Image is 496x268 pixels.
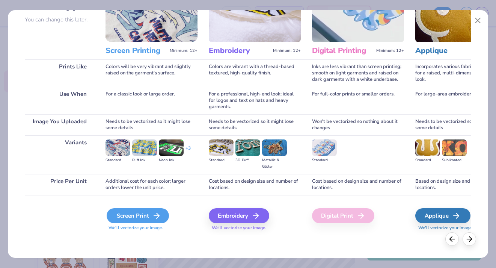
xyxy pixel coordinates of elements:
[106,225,197,231] span: We'll vectorize your image.
[132,139,157,156] img: Puff Ink
[312,114,404,135] div: Won't be vectorized so nothing about it changes
[106,87,197,114] div: For a classic look or large order.
[312,174,404,195] div: Cost based on design size and number of locations.
[262,139,287,156] img: Metallic & Glitter
[312,139,337,156] img: Standard
[25,114,94,135] div: Image You Uploaded
[273,48,301,53] span: Minimum: 12+
[185,145,191,158] div: + 3
[312,59,404,87] div: Inks are less vibrant than screen printing; smooth on light garments and raised on dark garments ...
[471,14,485,28] button: Close
[106,46,167,56] h3: Screen Printing
[209,46,270,56] h3: Embroidery
[442,139,467,156] img: Sublimated
[209,139,234,156] img: Standard
[25,135,94,174] div: Variants
[209,87,301,114] div: For a professional, high-end look; ideal for logos and text on hats and heavy garments.
[107,208,169,223] div: Screen Print
[106,59,197,87] div: Colors will be very vibrant and slightly raised on the garment's surface.
[415,139,440,156] img: Standard
[106,157,130,164] div: Standard
[170,48,197,53] span: Minimum: 12+
[159,157,184,164] div: Neon Ink
[415,208,470,223] div: Applique
[159,139,184,156] img: Neon Ink
[25,59,94,87] div: Prints Like
[415,157,440,164] div: Standard
[376,48,404,53] span: Minimum: 12+
[312,208,374,223] div: Digital Print
[25,87,94,114] div: Use When
[209,174,301,195] div: Cost based on design size and number of locations.
[209,59,301,87] div: Colors are vibrant with a thread-based textured, high-quality finish.
[209,208,269,223] div: Embroidery
[106,139,130,156] img: Standard
[312,46,373,56] h3: Digital Printing
[209,157,234,164] div: Standard
[106,174,197,195] div: Additional cost for each color; larger orders lower the unit price.
[25,17,94,23] p: You can change this later.
[235,139,260,156] img: 3D Puff
[312,157,337,164] div: Standard
[262,157,287,170] div: Metallic & Glitter
[132,157,157,164] div: Puff Ink
[209,114,301,135] div: Needs to be vectorized so it might lose some details
[106,114,197,135] div: Needs to be vectorized so it might lose some details
[415,46,476,56] h3: Applique
[312,87,404,114] div: For full-color prints or smaller orders.
[235,157,260,164] div: 3D Puff
[25,174,94,195] div: Price Per Unit
[442,157,467,164] div: Sublimated
[209,225,301,231] span: We'll vectorize your image.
